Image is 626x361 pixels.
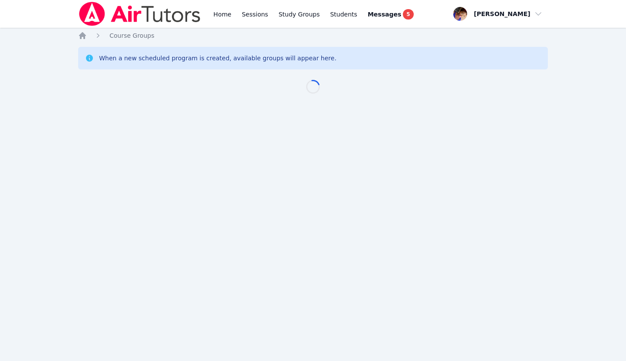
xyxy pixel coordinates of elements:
span: 5 [403,9,413,20]
span: Messages [368,10,401,19]
img: Air Tutors [78,2,201,26]
nav: Breadcrumb [78,31,548,40]
a: Course Groups [109,31,154,40]
div: When a new scheduled program is created, available groups will appear here. [99,54,336,62]
span: Course Groups [109,32,154,39]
